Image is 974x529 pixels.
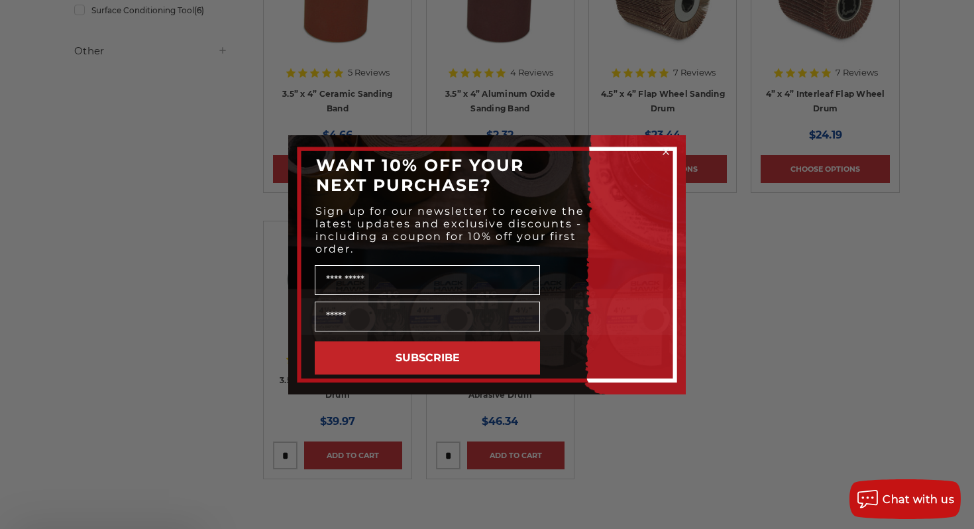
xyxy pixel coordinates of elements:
[315,341,540,375] button: SUBSCRIBE
[849,479,961,519] button: Chat with us
[659,145,673,158] button: Close dialog
[315,205,584,255] span: Sign up for our newsletter to receive the latest updates and exclusive discounts - including a co...
[315,302,540,331] input: Email
[883,493,954,506] span: Chat with us
[316,155,524,195] span: WANT 10% OFF YOUR NEXT PURCHASE?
